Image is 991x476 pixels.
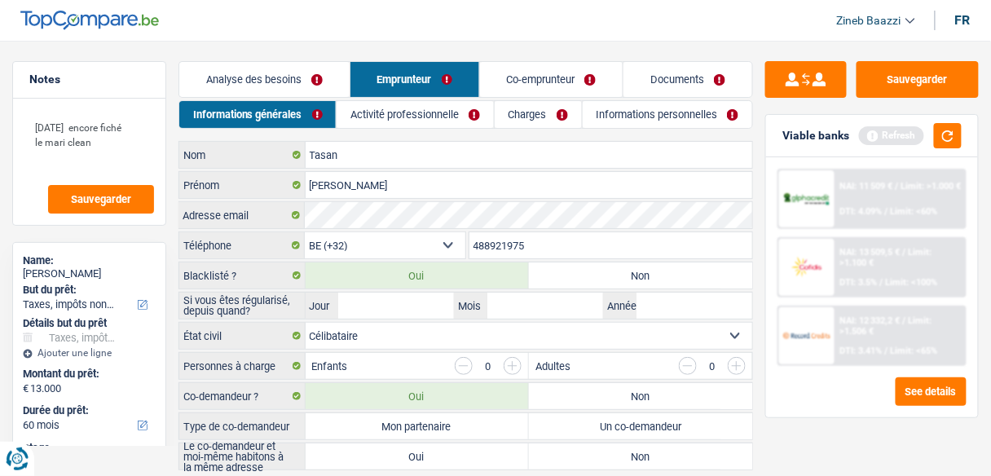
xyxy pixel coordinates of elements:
span: DTI: 4.09% [840,206,883,217]
a: Charges [495,101,582,128]
div: Détails but du prêt [23,317,156,330]
div: Name: [23,254,156,267]
label: Non [529,383,752,409]
a: Analyse des besoins [179,62,350,97]
label: État civil [179,323,306,349]
label: Enfants [312,361,348,372]
span: NAI: 12 332,2 € [840,315,901,326]
label: Le co-demandeur et moi-même habitons à la même adresse [179,443,306,469]
label: Jour [306,293,338,319]
label: Non [529,443,752,469]
div: [PERSON_NAME] [23,267,156,280]
span: NAI: 13 509,5 € [840,247,901,258]
label: Oui [306,443,529,469]
input: MM [487,293,604,319]
h5: Notes [29,73,149,86]
label: Mois [454,293,487,319]
span: Limit: >1.000 € [901,181,962,192]
input: JJ [338,293,455,319]
a: Documents [623,62,752,97]
button: Sauvegarder [48,185,154,214]
span: / [903,247,906,258]
div: Stage: [23,442,156,455]
label: Si vous êtes régularisé, depuis quand? [179,293,306,319]
div: Ajouter une ligne [23,347,156,359]
input: AAAA [636,293,753,319]
label: Blacklisté ? [179,262,306,289]
div: 0 [481,361,495,372]
span: Zineb Baazzi [837,14,901,28]
div: fr [955,12,971,28]
a: Informations personnelles [583,101,753,128]
img: AlphaCredit [783,192,830,206]
a: Informations générales [179,101,337,128]
span: / [896,181,899,192]
span: € [23,382,29,395]
img: TopCompare Logo [20,11,159,30]
div: Refresh [859,126,924,144]
button: See details [896,377,967,406]
label: Montant du prêt: [23,368,152,381]
label: Nom [179,142,306,168]
label: Prénom [179,172,306,198]
label: Un co-demandeur [529,413,752,439]
a: Zineb Baazzi [824,7,915,34]
span: DTI: 3.41% [840,346,883,356]
span: / [885,346,888,356]
a: Co-emprunteur [480,62,623,97]
label: Type de co-demandeur [179,413,306,439]
div: Viable banks [782,129,849,143]
label: Année [603,293,636,319]
span: / [880,277,883,288]
a: Activité professionnelle [337,101,494,128]
button: Sauvegarder [857,61,979,98]
span: NAI: 11 509 € [840,181,893,192]
span: / [885,206,888,217]
label: Non [529,262,752,289]
span: Limit: <60% [891,206,938,217]
img: Record Credits [783,324,830,347]
span: Limit: <100% [886,277,938,288]
label: Oui [306,262,529,289]
label: Oui [306,383,529,409]
label: Personnes à charge [179,353,306,379]
div: 0 [705,361,720,372]
span: Sauvegarder [71,194,131,205]
span: / [903,315,906,326]
label: Mon partenaire [306,413,529,439]
label: Co-demandeur ? [179,383,306,409]
span: Limit: >1.100 € [840,247,932,268]
a: Emprunteur [350,62,479,97]
label: Adultes [535,361,570,372]
input: 401020304 [469,232,753,258]
label: But du prêt: [23,284,152,297]
img: Cofidis [783,255,830,279]
span: DTI: 3.5% [840,277,878,288]
label: Durée du prêt: [23,404,152,417]
label: Adresse email [178,202,305,228]
span: Limit: <65% [891,346,938,356]
span: Limit: >1.506 € [840,315,932,337]
label: Téléphone [179,232,305,258]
